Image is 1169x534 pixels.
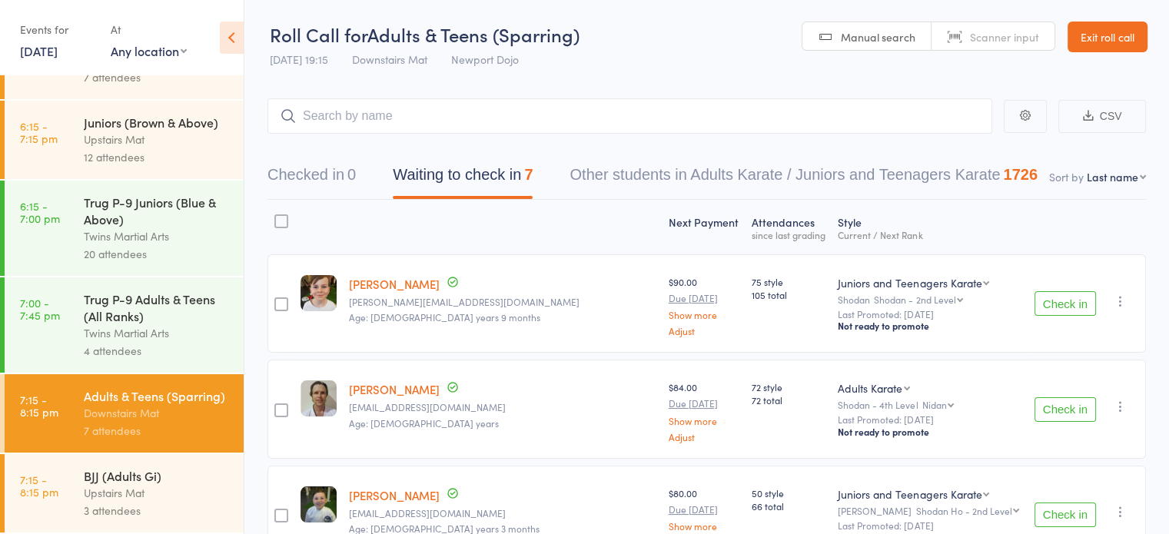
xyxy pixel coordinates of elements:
div: 7 attendees [84,68,231,86]
span: Age: [DEMOGRAPHIC_DATA] years 9 months [349,310,540,323]
a: Adjust [669,326,739,336]
div: 0 [347,166,356,183]
a: [PERSON_NAME] [349,487,440,503]
div: Twins Martial Arts [84,227,231,245]
div: Upstairs Mat [84,484,231,502]
span: 72 total [751,393,825,406]
span: 105 total [751,288,825,301]
button: Waiting to check in7 [393,158,533,199]
div: Events for [20,17,95,42]
span: Age: [DEMOGRAPHIC_DATA] years [349,416,499,430]
span: Newport Dojo [451,51,519,67]
button: CSV [1058,100,1146,133]
small: Due [DATE] [669,293,739,303]
div: Juniors and Teenagers Karate [838,486,981,502]
div: 7 attendees [84,422,231,439]
time: 6:15 - 7:15 pm [20,120,58,144]
small: lwotto72@gmail.com [349,508,656,519]
time: 7:15 - 8:15 pm [20,473,58,498]
a: [PERSON_NAME] [349,381,440,397]
div: Shodan - 4th Level [838,400,1021,410]
div: $90.00 [669,275,739,336]
span: Adults & Teens (Sparring) [367,22,580,47]
div: Juniors and Teenagers Karate [838,275,981,290]
span: Downstairs Mat [352,51,427,67]
small: turner.tiffany76@gmail.com [349,297,656,307]
div: 7 [524,166,533,183]
a: Exit roll call [1068,22,1147,52]
small: Due [DATE] [669,398,739,409]
div: Trug P-9 Juniors (Blue & Above) [84,194,231,227]
span: 50 style [751,486,825,499]
button: Check in [1034,397,1096,422]
div: At [111,17,187,42]
div: Last name [1087,169,1138,184]
div: Nidan [922,400,946,410]
div: Juniors (Brown & Above) [84,114,231,131]
small: Last Promoted: [DATE] [838,414,1021,425]
div: Any location [111,42,187,59]
div: Atten­dances [745,207,832,247]
a: Show more [669,416,739,426]
div: since last grading [751,230,825,240]
div: Downstairs Mat [84,404,231,422]
a: [PERSON_NAME] [349,276,440,292]
a: Show more [669,521,739,531]
div: Adults Karate [838,380,902,396]
div: Trug P-9 Adults & Teens (All Ranks) [84,290,231,324]
div: Shodan Ho - 2nd Level [915,506,1011,516]
img: image1614142387.png [301,486,337,522]
button: Check in [1034,502,1096,527]
div: Not ready to promote [838,426,1021,438]
img: image1613709406.png [301,380,337,416]
div: Style [832,207,1027,247]
div: Next Payment [663,207,746,247]
a: Adjust [669,432,739,442]
div: 20 attendees [84,245,231,263]
div: Shodan [838,294,1021,304]
div: 3 attendees [84,502,231,519]
span: [DATE] 19:15 [270,51,328,67]
a: 6:15 -7:00 pmTrug P-9 Juniors (Blue & Above)Twins Martial Arts20 attendees [5,181,244,276]
div: BJJ (Adults Gi) [84,467,231,484]
span: 72 style [751,380,825,393]
span: 66 total [751,499,825,512]
img: image1614141035.png [301,275,337,311]
span: Scanner input [970,29,1039,45]
button: Check in [1034,291,1096,316]
input: Search by name [267,98,992,134]
label: Sort by [1049,169,1084,184]
a: 7:00 -7:45 pmTrug P-9 Adults & Teens (All Ranks)Twins Martial Arts4 attendees [5,277,244,373]
small: Last Promoted: [DATE] [838,520,1021,531]
button: Checked in0 [267,158,356,199]
div: Twins Martial Arts [84,324,231,342]
time: 7:15 - 8:15 pm [20,393,58,418]
div: Current / Next Rank [838,230,1021,240]
div: 1726 [1003,166,1038,183]
a: 7:15 -8:15 pmBJJ (Adults Gi)Upstairs Mat3 attendees [5,454,244,532]
div: Shodan - 2nd Level [874,294,955,304]
small: majdav@gmail.com [349,402,656,413]
span: 75 style [751,275,825,288]
small: Last Promoted: [DATE] [838,309,1021,320]
div: 12 attendees [84,148,231,166]
a: 7:15 -8:15 pmAdults & Teens (Sparring)Downstairs Mat7 attendees [5,374,244,453]
div: Not ready to promote [838,320,1021,332]
a: Show more [669,310,739,320]
button: Other students in Adults Karate / Juniors and Teenagers Karate1726 [570,158,1037,199]
a: 6:15 -7:15 pmJuniors (Brown & Above)Upstairs Mat12 attendees [5,101,244,179]
time: 6:15 - 7:00 pm [20,200,60,224]
span: Manual search [841,29,915,45]
div: Upstairs Mat [84,131,231,148]
span: Roll Call for [270,22,367,47]
div: Adults & Teens (Sparring) [84,387,231,404]
div: $84.00 [669,380,739,441]
div: [PERSON_NAME] [838,506,1021,516]
small: Due [DATE] [669,504,739,515]
div: 4 attendees [84,342,231,360]
time: 7:00 - 7:45 pm [20,297,60,321]
a: [DATE] [20,42,58,59]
